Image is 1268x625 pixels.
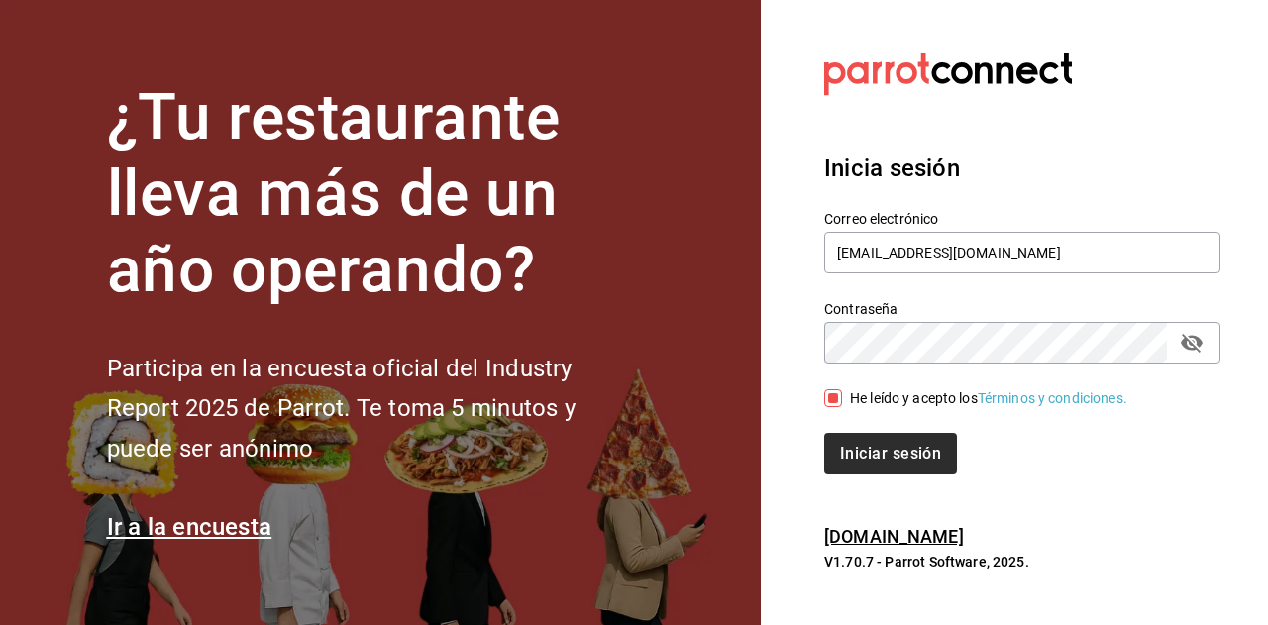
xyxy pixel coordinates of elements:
label: Correo electrónico [824,212,1220,226]
h1: ¿Tu restaurante lleva más de un año operando? [107,80,642,308]
p: V1.70.7 - Parrot Software, 2025. [824,552,1220,572]
a: Ir a la encuesta [107,513,272,541]
h2: Participa en la encuesta oficial del Industry Report 2025 de Parrot. Te toma 5 minutos y puede se... [107,349,642,469]
a: Términos y condiciones. [978,390,1127,406]
button: Iniciar sesión [824,433,957,474]
button: passwordField [1175,326,1209,360]
input: Ingresa tu correo electrónico [824,232,1220,273]
h3: Inicia sesión [824,151,1220,186]
a: [DOMAIN_NAME] [824,526,964,547]
label: Contraseña [824,302,1220,316]
div: He leído y acepto los [850,388,1127,409]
